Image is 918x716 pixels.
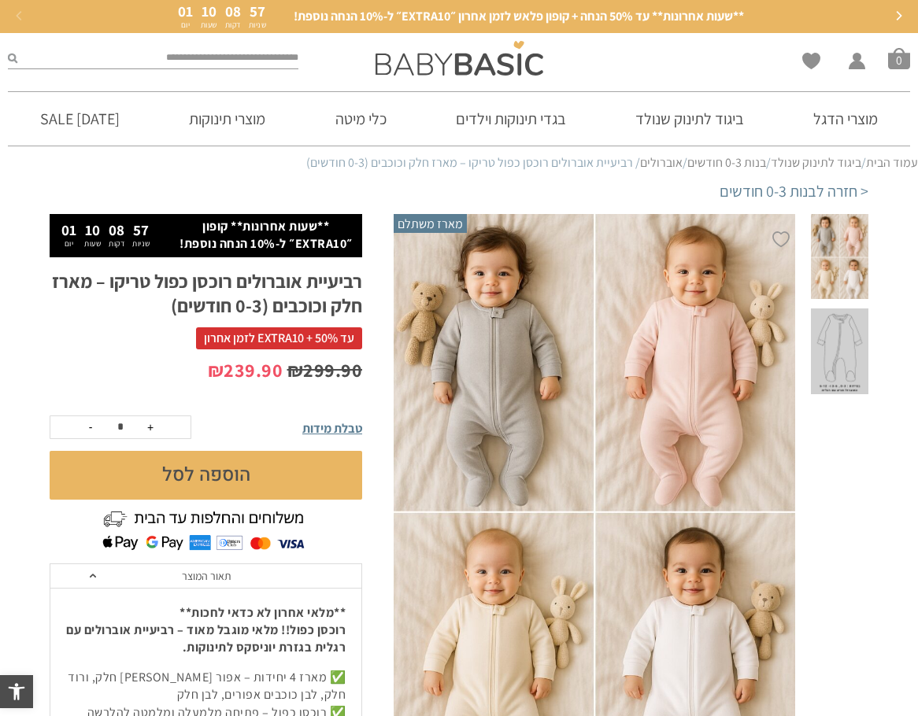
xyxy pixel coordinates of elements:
span: סל קניות [888,47,910,69]
button: Next [887,5,910,28]
span: ₪ [208,357,224,382]
span: Wishlist [802,53,820,75]
a: מוצרי תינוקות [165,92,289,146]
bdi: 239.90 [208,357,283,382]
span: **שעות אחרונות** עד 50% הנחה + קופון פלאש לזמן אחרון ״EXTRA10״ ל-10% הנחה נוספת! [294,8,744,25]
span: ₪ [287,357,304,382]
span: 10 [202,2,217,20]
span: 57 [250,2,265,20]
span: 01 [178,2,193,20]
p: יום [178,21,193,29]
a: ביגוד לתינוק שנולד [771,154,861,171]
p: דקות [109,240,124,248]
span: 10 [85,220,100,239]
button: הוספה לסל [50,451,362,500]
img: Baby Basic בגדי תינוקות וילדים אונליין [376,41,543,76]
p: שעות [201,21,217,29]
span: עד 50% + EXTRA10 לזמן אחרון [196,327,362,349]
button: + [139,416,162,438]
p: שעות [84,240,101,248]
a: כלי מיטה [312,92,410,146]
a: ביגוד לתינוק שנולד [612,92,768,146]
a: Wishlist [802,53,820,69]
span: 57 [133,220,149,239]
a: מוצרי הדגל [790,92,901,146]
span: 01 [61,220,76,239]
input: כמות המוצר [105,416,136,438]
h1: רביעיית אוברולים רוכסן כפול טריקו – מארז חלק וכוכבים (0-3 חודשים) [50,269,362,318]
span: 08 [225,2,241,20]
a: תאור המוצר [50,564,361,589]
a: בנות 0-3 חודשים [687,154,766,171]
strong: **מלאי אחרון לא כדאי לחכות** רוכסן כפול!! מלאי מוגבל מאוד – רביעיית אוברולים עם רגלית בגזרת יוניס... [66,604,346,656]
span: 08 [109,220,124,239]
p: יום [61,240,76,248]
a: סל קניות0 [888,47,910,69]
p: **שעות אחרונות** קופון ״EXTRA10״ ל-10% הנחה נוספת! [178,218,354,253]
a: < חזרה לבנות 0-3 חודשים [720,180,868,202]
bdi: 299.90 [287,357,363,382]
button: - [79,416,102,438]
p: שניות [249,21,267,29]
a: בגדי תינוקות וילדים [432,92,590,146]
a: **שעות אחרונות** עד 50% הנחה + קופון פלאש לזמן אחרון ״EXTRA10״ ל-10% הנחה נוספת!01יום10שעות08דקות... [24,4,894,29]
p: דקות [225,21,241,29]
a: אוברולים [640,154,683,171]
span: טבלת מידות [302,420,362,437]
span: מארז משתלם [394,214,467,233]
a: [DATE] SALE [17,92,143,146]
a: עמוד הבית [866,154,918,171]
p: שניות [132,240,150,248]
